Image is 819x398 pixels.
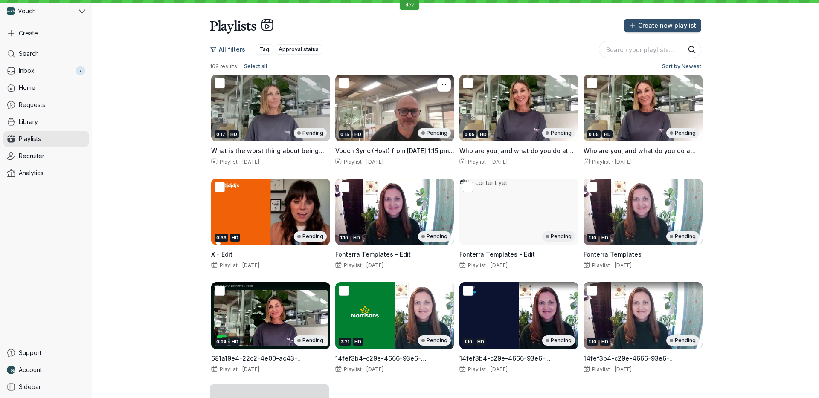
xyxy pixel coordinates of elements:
span: Home [19,84,35,92]
span: Playlists [19,135,41,143]
div: Pending [418,128,451,138]
span: Create new playlist [638,21,696,30]
span: Requests [19,101,45,109]
div: 0:05 [587,130,601,138]
a: Analytics [3,165,89,181]
span: Select all [244,62,267,71]
div: 1:10 [587,234,598,242]
span: 681a19e4-22c2-4e00-ac43-04083671e218.mp4 - Edit [211,355,303,370]
span: Approval status [279,45,319,54]
div: 1:10 [587,338,598,346]
img: Nathan Weinstock avatar [7,366,15,374]
span: Library [19,118,38,126]
div: 1:10 [463,338,474,346]
span: [DATE] [366,366,383,372]
span: 14fef3b4-c29e-4666-93e6-0721d3125246_mono.mp4 - Edit [584,355,678,370]
button: Search [688,45,696,54]
span: Playlist [342,159,362,165]
h3: Vouch Sync (Host) from 11 July 2025 at 1:15 pm - Edit [335,147,454,155]
span: Fonterra Templates - Edit [335,251,411,258]
a: Search [3,46,89,61]
img: Vouch avatar [7,7,15,15]
span: Inbox [19,66,35,75]
div: HD [602,130,613,138]
div: Pending [294,128,327,138]
a: Inbox7 [3,63,89,78]
span: Playlist [342,262,362,268]
h3: 14fef3b4-c29e-4666-93e6-0721d3125246_mono.mp4 - Edit [335,354,454,363]
button: Approval status [275,44,322,55]
div: HD [478,130,488,138]
div: HD [600,234,610,242]
h3: 14fef3b4-c29e-4666-93e6-0721d3125246_mono.mp4 - Edit [584,354,703,363]
span: Playlist [218,159,238,165]
h3: What is the worst thing about being part of the Zantic Team - Edit [211,147,330,155]
div: Pending [542,231,575,242]
span: · [362,159,366,165]
span: Fonterra Templates [584,251,642,258]
span: Playlist [466,159,486,165]
h3: Who are you, and what do you do at Zantic? - Edit [584,147,703,155]
span: Playlist [218,262,238,268]
span: Playlist [590,159,610,165]
button: All filters [210,43,250,56]
div: HD [353,338,363,346]
span: All filters [219,45,245,54]
span: Tag [259,45,269,54]
div: 0:17 [215,130,227,138]
span: [DATE] [242,159,259,165]
span: Sidebar [19,383,41,391]
a: Home [3,80,89,95]
span: Fonterra Templates - Edit [459,251,535,258]
div: Pending [418,231,451,242]
span: Playlist [590,262,610,268]
a: Recruiter [3,148,89,164]
div: Pending [542,335,575,346]
span: · [362,262,366,269]
div: 1:10 [339,234,350,242]
span: [DATE] [491,159,508,165]
div: Pending [666,128,699,138]
a: Nathan Weinstock avatarAccount [3,362,89,378]
span: Who are you, and what do you do at [GEOGRAPHIC_DATA]? - Edit [459,147,574,163]
span: Recruiter [19,152,44,160]
span: Playlist [466,262,486,268]
button: Create [3,26,89,41]
span: · [486,262,491,269]
div: 0:04 [215,338,228,346]
span: [DATE] [615,366,632,372]
span: [DATE] [491,262,508,268]
h1: Playlists [210,17,256,34]
div: 0:15 [339,130,351,138]
div: Pending [666,231,699,242]
div: HD [230,234,240,242]
span: Account [19,366,42,374]
span: Playlist [466,366,486,372]
span: Vouch Sync (Host) from [DATE] 1:15 pm - Edit [335,147,454,163]
h3: 14fef3b4-c29e-4666-93e6-0721d3125246_mono.mp4 - Edit [459,354,578,363]
span: [DATE] [491,366,508,372]
a: Sidebar [3,379,89,395]
span: · [238,366,242,373]
span: Playlist [342,366,362,372]
div: Pending [418,335,451,346]
span: · [486,159,491,165]
div: 0:36 [215,234,228,242]
span: Playlist [590,366,610,372]
div: HD [476,338,486,346]
span: Sort by: Newest [662,62,701,71]
h3: Who are you, and what do you do at Zantic? - Edit [459,147,578,155]
div: Pending [294,335,327,346]
span: 14fef3b4-c29e-4666-93e6-0721d3125246_mono.mp4 - Edit [335,355,430,370]
button: Vouch avatarVouch [3,3,89,19]
div: HD [229,130,239,138]
button: Create new playlist [624,19,701,32]
div: 2:21 [339,338,351,346]
span: Create [19,29,38,37]
div: Pending [666,335,699,346]
a: Requests [3,97,89,112]
span: [DATE] [242,366,259,372]
button: Tag [256,44,273,55]
span: [DATE] [615,159,632,165]
span: Support [19,349,41,357]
